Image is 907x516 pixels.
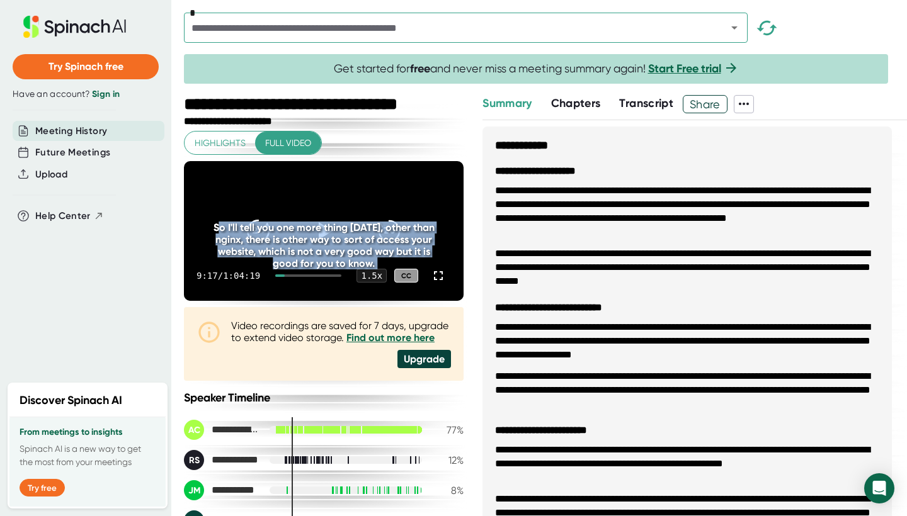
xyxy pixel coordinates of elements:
[185,132,256,155] button: Highlights
[20,427,156,437] h3: From meetings to insights
[397,350,451,368] div: Upgrade
[432,485,464,496] div: 8 %
[357,269,387,283] div: 1.5 x
[255,132,321,155] button: Full video
[334,62,739,76] span: Get started for and never miss a meeting summary again!
[20,479,65,496] button: Try free
[35,209,104,223] button: Help Center
[35,167,67,182] button: Upload
[432,454,464,466] div: 12 %
[551,95,601,112] button: Chapters
[212,222,435,269] div: So I'll tell you one more thing [DATE], other than nginx, there is other way to sort of access yo...
[184,450,204,470] div: RS
[864,473,894,503] div: Open Intercom Messenger
[35,145,110,160] button: Future Meetings
[35,209,91,223] span: Help Center
[648,62,721,76] a: Start Free trial
[482,95,532,112] button: Summary
[683,93,727,115] span: Share
[197,271,260,281] div: 9:17 / 1:04:19
[13,89,159,100] div: Have an account?
[394,269,418,283] div: CC
[726,19,743,36] button: Open
[35,124,107,138] button: Meeting History
[619,95,673,112] button: Transcript
[410,62,430,76] b: free
[346,332,435,344] a: Find out more here
[184,450,260,470] div: Ritik Sarraf
[551,96,601,110] span: Chapters
[20,392,122,409] h2: Discover Spinach AI
[184,391,464,405] div: Speaker Timeline
[20,442,156,469] p: Spinach AI is a new way to get the most from your meetings
[92,89,120,99] a: Sign in
[184,480,260,500] div: Joe Maltese
[13,54,159,79] button: Try Spinach free
[184,480,204,500] div: JM
[619,96,673,110] span: Transcript
[482,96,532,110] span: Summary
[265,135,311,151] span: Full video
[195,135,246,151] span: Highlights
[432,424,464,436] div: 77 %
[184,420,260,440] div: Aayush Choubey
[48,60,123,72] span: Try Spinach free
[683,95,727,113] button: Share
[231,320,451,344] div: Video recordings are saved for 7 days, upgrade to extend video storage.
[184,420,204,440] div: AC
